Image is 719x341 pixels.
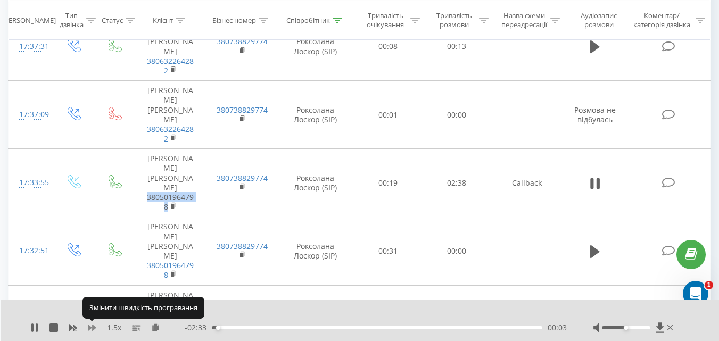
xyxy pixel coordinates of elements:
td: 00:00 [423,81,491,149]
div: Тривалість розмови [432,11,476,29]
span: Розмова не відбулась [574,105,616,124]
td: 02:38 [423,149,491,217]
td: [PERSON_NAME] [PERSON_NAME] [135,149,206,217]
div: Accessibility label [216,326,220,330]
div: Співробітник [286,15,330,24]
td: 00:01 [354,81,423,149]
td: Роксолана Лоскор (SIP) [277,217,354,285]
td: 00:13 [423,13,491,81]
div: Бізнес номер [212,15,256,24]
td: [PERSON_NAME] [PERSON_NAME] [135,217,206,285]
div: Тривалість очікування [363,11,408,29]
div: 17:32:51 [19,240,42,261]
a: 380738829774 [217,173,268,183]
div: 17:33:55 [19,172,42,193]
a: 380738829774 [217,36,268,46]
div: 17:37:09 [19,104,42,125]
div: Статус [102,15,123,24]
a: 380501964798 [147,260,194,280]
div: Клієнт [153,15,173,24]
td: Callback [491,149,563,217]
div: Тип дзвінка [60,11,84,29]
td: Роксолана Лоскор (SIP) [277,13,354,81]
div: Accessibility label [624,326,628,330]
div: Коментар/категорія дзвінка [631,11,693,29]
span: 1 [705,281,713,289]
td: 00:19 [354,149,423,217]
div: Змінити швидкість програвання [82,297,204,318]
a: 380738829774 [217,241,268,251]
td: 00:31 [354,217,423,285]
td: Роксолана Лоскор (SIP) [277,81,354,149]
a: 380632264282 [147,124,194,144]
div: Назва схеми переадресації [501,11,548,29]
span: 00:03 [548,322,567,333]
iframe: Intercom live chat [683,281,708,306]
a: 380501964798 [147,192,194,212]
td: Роксолана Лоскор (SIP) [277,149,354,217]
a: 380738829774 [217,105,268,115]
td: 00:08 [354,13,423,81]
td: [PERSON_NAME] [PERSON_NAME] [135,81,206,149]
td: [PERSON_NAME] [PERSON_NAME] [135,13,206,81]
div: 17:37:31 [19,36,42,57]
span: - 02:33 [185,322,212,333]
td: 00:00 [423,217,491,285]
a: 380632264282 [147,56,194,76]
div: [PERSON_NAME] [2,15,56,24]
span: 1.5 x [107,322,121,333]
div: Аудіозапис розмови [572,11,626,29]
